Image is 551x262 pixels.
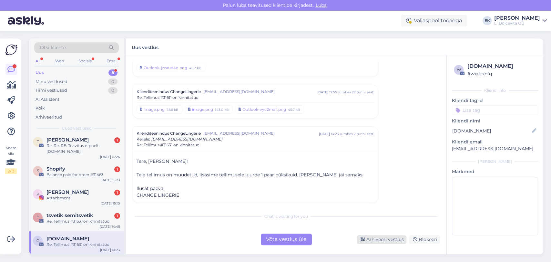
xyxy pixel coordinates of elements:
span: Shopify [46,166,65,172]
span: changelingerie.ee [46,236,89,242]
div: Web [54,57,65,65]
div: 2 / 3 [5,168,17,174]
div: Blokeeri [409,235,440,244]
span: w [457,67,461,72]
span: T [37,139,39,144]
div: [PERSON_NAME] [494,16,540,21]
div: [DATE] 14:23 [100,247,120,252]
div: 5 [108,69,117,76]
span: CHANGE LINGERIE [137,192,179,198]
span: Klienditeenindus ChangeLingerie [137,89,201,95]
span: Re: Tellimus #31611 on kinnitatud [137,95,199,100]
div: Chat is waiting for you [132,214,440,219]
span: K [36,192,39,196]
p: Märkmed [452,168,538,175]
div: 45.7 kB [189,65,202,71]
div: Uus [36,69,44,76]
div: # wxdexnfq [467,70,536,77]
img: Askly Logo [5,44,17,56]
div: Outlook-jzzaud4o.png [144,65,187,71]
span: Luba [314,2,329,8]
span: [EMAIL_ADDRESS][DOMAIN_NAME] [203,131,319,136]
span: S [37,168,39,173]
div: Outlook-vyc2mail.png [242,107,286,112]
div: Email [105,57,119,65]
div: Väljaspool tööaega [401,15,467,26]
p: Kliendi nimi [452,118,538,124]
div: Võta vestlus üle [261,234,312,245]
span: Tere, [PERSON_NAME]! [137,158,188,164]
div: 78.8 kB [166,107,179,112]
div: [DATE] 15:24 [100,154,120,159]
span: Uued vestlused [62,125,92,131]
p: Kliendi tag'id [452,97,538,104]
span: Kátia Lemetti [46,189,89,195]
div: L´Dolcevita OÜ [494,21,540,26]
p: Kliendi email [452,139,538,145]
span: [EMAIL_ADDRESS][DOMAIN_NAME] [151,137,223,141]
span: Klienditeenindus ChangeLingerie [137,131,201,136]
div: Minu vestlused [36,79,67,85]
div: Kliendi info [452,88,538,93]
div: image.png [144,107,165,112]
div: 143.0 kB [214,107,230,112]
div: 1 [114,166,120,172]
div: Balance paid for order #31463 [46,172,120,178]
div: [DOMAIN_NAME] [467,62,536,70]
input: Lisa nimi [452,127,531,134]
span: Re: Tellimus #31631 on kinnitatud [137,142,199,148]
div: ( umbes 22 tunni eest ) [338,90,374,95]
span: Otsi kliente [40,44,66,51]
div: Re: Tellimus #31631 on kinnitatud [46,242,120,247]
span: Tairi Tamme [46,137,89,143]
div: All [34,57,42,65]
span: tsvetik semitsvetik [46,213,93,218]
div: Vaata siia [5,145,17,174]
span: c [36,238,39,243]
div: Re: Re: RE: Teavitus e-poelt [DOMAIN_NAME] [46,143,120,154]
div: [DATE] 14:23 [319,131,339,136]
div: 1 [114,190,120,195]
div: Arhiveeri vestlus [357,235,406,244]
div: Arhiveeritud [36,114,62,121]
div: AI Assistent [36,96,59,103]
div: 0 [108,87,117,94]
div: [DATE] 14:45 [100,224,120,229]
input: Lisa tag [452,105,538,115]
span: Teie tellimus on muudetud, lisasime tellimusele juurde 1 paar püksikuid. [PERSON_NAME] jäi samaks. [137,172,363,178]
div: image.png [192,107,213,112]
span: Kellele : [137,137,150,141]
div: [DATE] 17:55 [317,90,337,95]
div: [PERSON_NAME] [452,159,538,164]
div: 45.7 kB [287,107,301,112]
div: Tiimi vestlused [36,87,67,94]
div: 0 [108,79,117,85]
div: EK [483,16,492,25]
div: 1 [114,137,120,143]
div: [DATE] 15:23 [100,178,120,183]
span: [EMAIL_ADDRESS][DOMAIN_NAME] [203,89,317,95]
span: Ilusat päeva! [137,185,165,191]
a: [PERSON_NAME]L´Dolcevita OÜ [494,16,547,26]
label: Uus vestlus [132,42,158,51]
div: ( umbes 2 tunni eest ) [340,131,374,136]
div: Socials [77,57,93,65]
div: 1 [114,213,120,219]
div: Attachment [46,195,120,201]
span: t [37,215,39,220]
div: Re: Tellimus #31631 on kinnitatud [46,218,120,224]
div: Kõik [36,105,45,111]
div: [DATE] 15:10 [101,201,120,206]
p: [EMAIL_ADDRESS][DOMAIN_NAME] [452,145,538,152]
